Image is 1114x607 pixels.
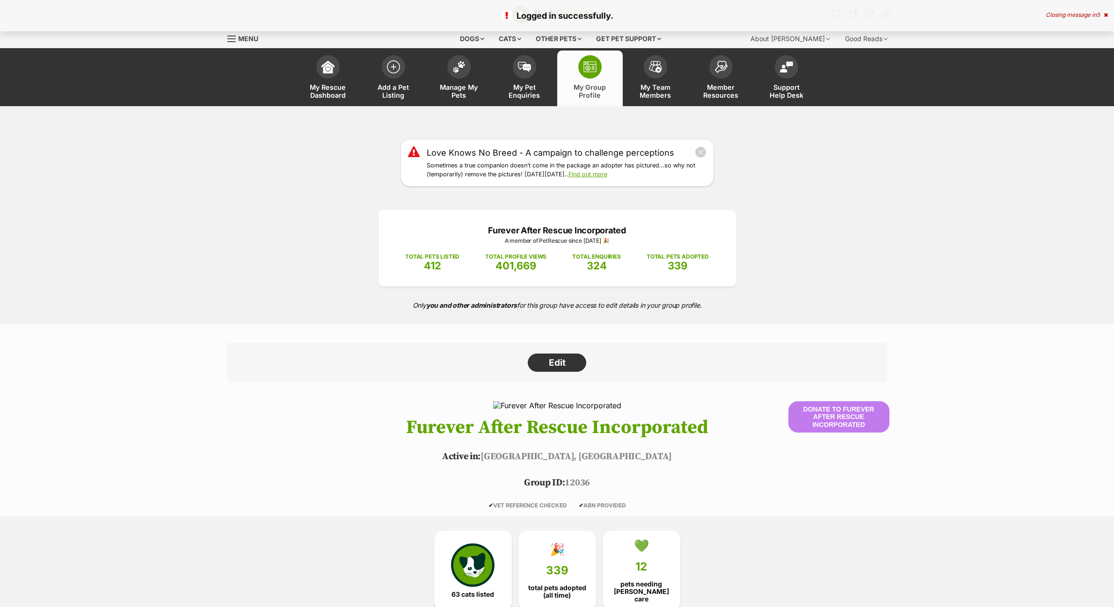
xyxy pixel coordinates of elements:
[700,83,742,99] span: Member Resources
[213,476,901,490] p: 12036
[372,83,415,99] span: Add a Pet Listing
[529,29,588,48] div: Other pets
[493,401,621,410] img: Furever After Rescue Incorporated
[451,543,494,586] img: cat-icon-068c71abf8fe30c970a85cd354bc8e23425d12f6e8612795f06af48be43a487a.svg
[754,51,819,106] a: Support Help Desk
[524,477,565,489] span: Group ID:
[568,171,607,178] a: Find out more
[838,29,894,48] div: Good Reads
[572,253,620,261] p: TOTAL ENQUIRIES
[495,260,536,272] span: 401,669
[213,450,901,464] p: [GEOGRAPHIC_DATA], [GEOGRAPHIC_DATA]
[546,564,568,577] span: 339
[635,560,647,573] span: 12
[780,61,793,72] img: help-desk-icon-fdf02630f3aa405de69fd3d07c3f3aa587a6932b1a1747fa1d2bba05be0121f9.svg
[528,354,586,372] a: Edit
[695,146,706,158] button: close
[557,51,623,106] a: My Group Profile
[765,83,808,99] span: Support Help Desk
[488,502,493,509] icon: ✔
[518,62,531,72] img: pet-enquiries-icon-7e3ad2cf08bfb03b45e93fb7055b45f3efa6380592205ae92323e6603595dc1f.svg
[579,502,626,509] span: ABN PROVIDED
[393,237,722,245] p: A member of PetRescue since [DATE] 🎉
[321,60,335,73] img: dashboard-icon-eb2f2d2d3e046f16d808141f083e7271f6b2e854fb5c12c21221c1fb7104beca.svg
[788,401,889,432] button: Donate to Furever After Rescue Incorporated
[452,61,466,73] img: manage-my-pets-icon-02211641906a0b7f246fdf0571729dbe1e7629f14944591b6c1af311fb30b64b.svg
[387,60,400,73] img: add-pet-listing-icon-0afa8454b4691262ce3f59096e99ab1cd57d4a30225e0717b998d2c9b9846f56.svg
[492,51,557,106] a: My Pet Enquiries
[550,542,565,556] div: 🎉
[361,51,426,106] a: Add a Pet Listing
[503,83,546,99] span: My Pet Enquiries
[485,253,546,261] p: TOTAL PROFILE VIEWS
[295,51,361,106] a: My Rescue Dashboard
[623,51,688,106] a: My Team Members
[488,502,567,509] span: VET REFERENCE CHECKED
[611,580,672,603] span: pets needing [PERSON_NAME] care
[227,29,265,46] a: Menu
[649,61,662,73] img: team-members-icon-5396bd8760b3fe7c0b43da4ab00e1e3bb1a5d9ba89233759b79545d2d3fc5d0d.svg
[427,161,706,179] p: Sometimes a true companion doesn’t come in the package an adopter has pictured…so why not (tempor...
[438,83,480,99] span: Manage My Pets
[426,51,492,106] a: Manage My Pets
[583,61,597,72] img: group-profile-icon-3fa3cf56718a62981997c0bc7e787c4b2cf8bcc04b72c1350f741eb67cf2f40e.svg
[442,451,481,462] span: Active in:
[634,539,649,553] div: 💚
[424,260,441,272] span: 412
[393,224,722,237] p: Furever After Rescue Incorporated
[587,260,607,272] span: 324
[569,83,611,99] span: My Group Profile
[453,29,491,48] div: Dogs
[426,301,517,309] strong: you and other administrators
[238,35,258,43] span: Menu
[492,29,528,48] div: Cats
[714,60,728,73] img: member-resources-icon-8e73f808a243e03378d46382f2149f9095a855e16c252ad45f914b54edf8863c.svg
[590,29,668,48] div: Get pet support
[634,83,677,99] span: My Team Members
[307,83,349,99] span: My Rescue Dashboard
[647,253,709,261] p: TOTAL PETS ADOPTED
[213,417,901,438] h1: Furever After Rescue Incorporated
[744,29,837,48] div: About [PERSON_NAME]
[405,253,459,261] p: TOTAL PETS LISTED
[451,591,494,598] span: 63 cats listed
[427,146,674,159] a: Love Knows No Breed - A campaign to challenge perceptions
[526,584,588,599] span: total pets adopted (all time)
[579,502,583,509] icon: ✔
[668,260,687,272] span: 339
[688,51,754,106] a: Member Resources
